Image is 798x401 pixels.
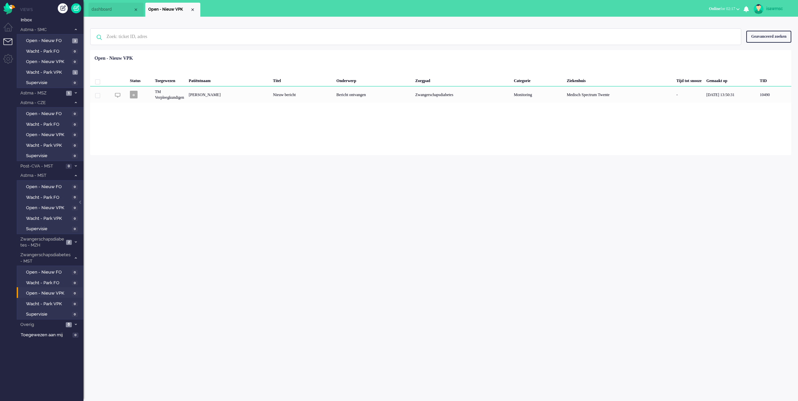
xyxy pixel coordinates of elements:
[413,86,512,103] div: Zwangerschapsdiabetes
[3,23,18,38] li: Dashboard menu
[72,38,78,43] span: 3
[66,91,72,96] span: 1
[674,86,704,103] div: -
[58,3,68,13] div: Creëer ticket
[705,2,744,17] li: Onlinefor 02:17
[72,291,78,296] span: 0
[26,194,70,201] span: Wacht - Park FO
[19,289,83,297] a: Open - Nieuw VPK 0
[94,55,133,62] div: Open - Nieuw VPK
[72,281,78,286] span: 0
[26,59,70,65] span: Open - Nieuw VPK
[72,270,78,275] span: 0
[130,91,138,98] span: o
[709,6,735,11] span: for 02:17
[746,31,791,42] div: Geavanceerd zoeken
[21,17,83,23] span: Inbox
[153,86,186,103] div: TM Verpleegkundigen
[102,29,732,45] input: Zoek: ticket ID, adres
[766,5,791,12] div: isawmsc
[19,268,83,276] a: Open - Nieuw FO 0
[72,312,78,317] span: 0
[26,205,70,211] span: Open - Nieuw VPK
[3,4,15,9] a: Omnidesk
[26,38,70,44] span: Open - Nieuw FO
[186,86,270,103] div: [PERSON_NAME]
[72,206,78,211] span: 0
[334,86,413,103] div: Bericht ontvangen
[26,226,70,232] span: Supervisie
[757,73,791,86] div: TID
[72,143,78,148] span: 0
[752,4,791,14] a: isawmsc
[19,225,83,232] a: Supervisie 0
[19,193,83,201] a: Wacht - Park FO 0
[19,172,71,179] span: Astma - MST
[19,79,83,86] a: Supervisie 0
[19,141,83,149] a: Wacht - Park VPK 0
[705,4,744,14] button: Onlinefor 02:17
[512,73,564,86] div: Categorie
[271,73,334,86] div: Titel
[72,70,78,75] span: 1
[564,86,674,103] div: Medisch Spectrum Twente
[19,163,64,169] span: Post-CVA - MST
[26,184,70,190] span: Open - Nieuw FO
[66,164,72,169] span: 0
[26,311,70,318] span: Supervisie
[3,3,15,14] img: flow_omnibird.svg
[19,204,83,211] a: Open - Nieuw VPK 0
[21,332,70,338] span: Toegewezen aan mij
[757,86,791,103] div: 10490
[91,7,133,12] span: dashboard
[72,333,78,338] span: 0
[26,69,71,76] span: Wacht - Park VPK
[26,216,70,222] span: Wacht - Park VPK
[72,59,78,64] span: 0
[72,80,78,85] span: 0
[26,142,70,149] span: Wacht - Park VPK
[26,301,70,307] span: Wacht - Park VPK
[19,27,71,33] span: Astma - SMC
[704,86,757,103] div: [DATE] 13:50:31
[72,302,78,307] span: 0
[19,100,71,106] span: Astma - CZE
[26,48,70,55] span: Wacht - Park FO
[72,122,78,127] span: 0
[72,49,78,54] span: 0
[564,73,674,86] div: Ziekenhuis
[115,92,121,98] img: ic_chat_grey.svg
[19,236,64,249] span: Zwangerschapsdiabetes - MZH
[19,152,83,159] a: Supervisie 0
[26,269,70,276] span: Open - Nieuw FO
[709,6,721,11] span: Online
[19,58,83,65] a: Open - Nieuw VPK 0
[72,111,78,116] span: 0
[26,280,70,286] span: Wacht - Park FO
[26,132,70,138] span: Open - Nieuw VPK
[72,132,78,137] span: 0
[334,73,413,86] div: Onderwerp
[704,73,757,86] div: Gemaakt op
[19,47,83,55] a: Wacht - Park FO 0
[26,121,70,128] span: Wacht - Park FO
[128,73,153,86] div: Status
[90,29,108,46] img: ic-search-icon.svg
[148,7,190,12] span: Open - Nieuw VPK
[90,86,791,103] div: 10490
[145,3,200,17] li: View
[88,3,144,17] li: Dashboard
[19,120,83,128] a: Wacht - Park FO 0
[133,7,139,12] div: Close tab
[26,153,70,159] span: Supervisie
[19,68,83,76] a: Wacht - Park VPK 1
[186,73,270,86] div: Patiëntnaam
[26,290,70,297] span: Open - Nieuw VPK
[19,252,71,264] span: Zwangerschapsdiabetes - MST
[26,111,70,117] span: Open - Nieuw FO
[19,322,64,328] span: Overig
[72,184,78,189] span: 0
[754,4,764,14] img: avatar
[3,38,18,53] li: Tickets menu
[71,3,81,13] a: Quick Ticket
